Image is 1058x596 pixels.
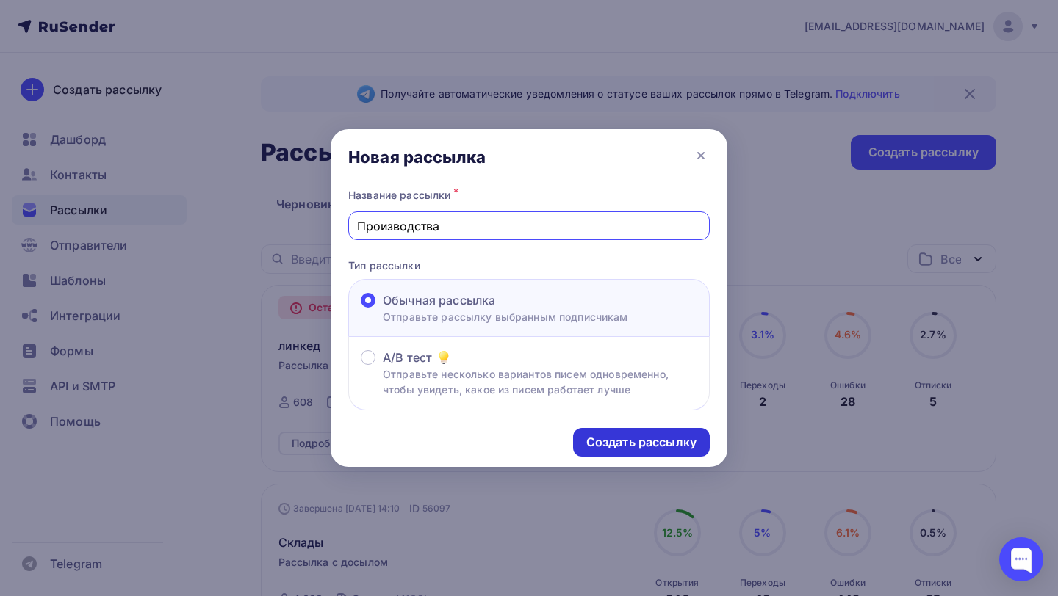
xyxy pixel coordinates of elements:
[348,258,710,273] p: Тип рассылки
[383,291,495,309] span: Обычная рассылка
[383,349,432,366] span: A/B тест
[586,434,697,451] div: Создать рассылку
[348,185,710,206] div: Название рассылки
[383,366,697,397] p: Отправьте несколько вариантов писем одновременно, чтобы увидеть, какое из писем работает лучше
[348,147,486,167] div: Новая рассылка
[357,217,702,235] input: Придумайте название рассылки
[383,309,628,324] p: Отправьте рассылку выбранным подписчикам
